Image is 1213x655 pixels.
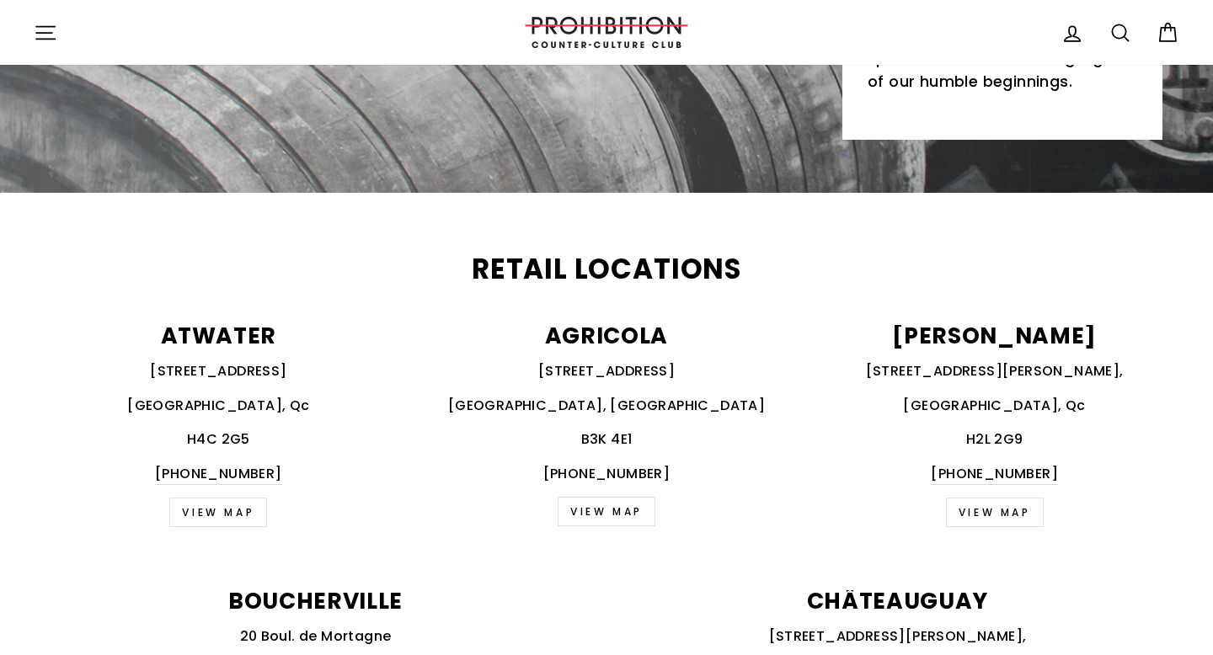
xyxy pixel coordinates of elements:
p: H4C 2G5 [34,429,403,450]
p: [PHONE_NUMBER] [422,463,792,485]
p: 20 Boul. de Mortagne [34,626,597,647]
a: [PHONE_NUMBER] [155,463,282,486]
p: B3K 4E1 [422,429,792,450]
p: [GEOGRAPHIC_DATA], Qc [810,395,1179,417]
a: [PHONE_NUMBER] [931,463,1058,486]
p: [STREET_ADDRESS][PERSON_NAME], [810,360,1179,382]
a: VIEW MAP [558,497,655,526]
p: [GEOGRAPHIC_DATA], [GEOGRAPHIC_DATA] [422,395,792,417]
p: [STREET_ADDRESS] [422,360,792,382]
h2: Retail Locations [34,256,1179,284]
p: AGRICOLA [422,325,792,348]
p: H2L 2G9 [810,429,1179,450]
p: CHÂTEAUGUAY [616,590,1179,613]
p: [STREET_ADDRESS][PERSON_NAME], [616,626,1179,647]
p: [GEOGRAPHIC_DATA], Qc [34,395,403,417]
a: view map [946,498,1044,527]
a: VIEW MAP [169,498,267,527]
p: [STREET_ADDRESS] [34,360,403,382]
p: BOUCHERVILLE [34,590,597,613]
p: ATWATER [34,325,403,348]
p: [PERSON_NAME] [810,325,1179,348]
img: PROHIBITION COUNTER-CULTURE CLUB [522,17,691,48]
